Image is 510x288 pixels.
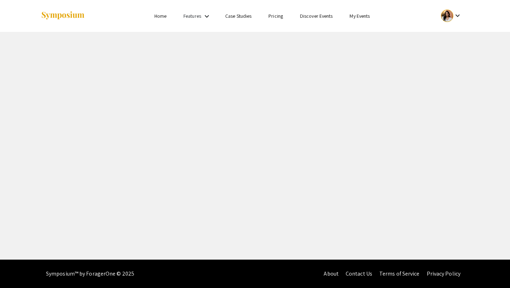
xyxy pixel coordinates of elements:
iframe: Chat [480,256,505,283]
button: Expand account dropdown [433,8,469,24]
a: Discover Events [300,13,333,19]
a: Home [154,13,166,19]
a: About [324,270,339,277]
mat-icon: Expand account dropdown [453,11,462,20]
a: Case Studies [225,13,251,19]
a: Pricing [268,13,283,19]
a: My Events [350,13,370,19]
div: Symposium™ by ForagerOne © 2025 [46,260,134,288]
a: Contact Us [346,270,372,277]
img: Symposium by ForagerOne [41,11,85,21]
mat-icon: Expand Features list [203,12,211,21]
a: Features [183,13,201,19]
a: Privacy Policy [427,270,460,277]
a: Terms of Service [379,270,420,277]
